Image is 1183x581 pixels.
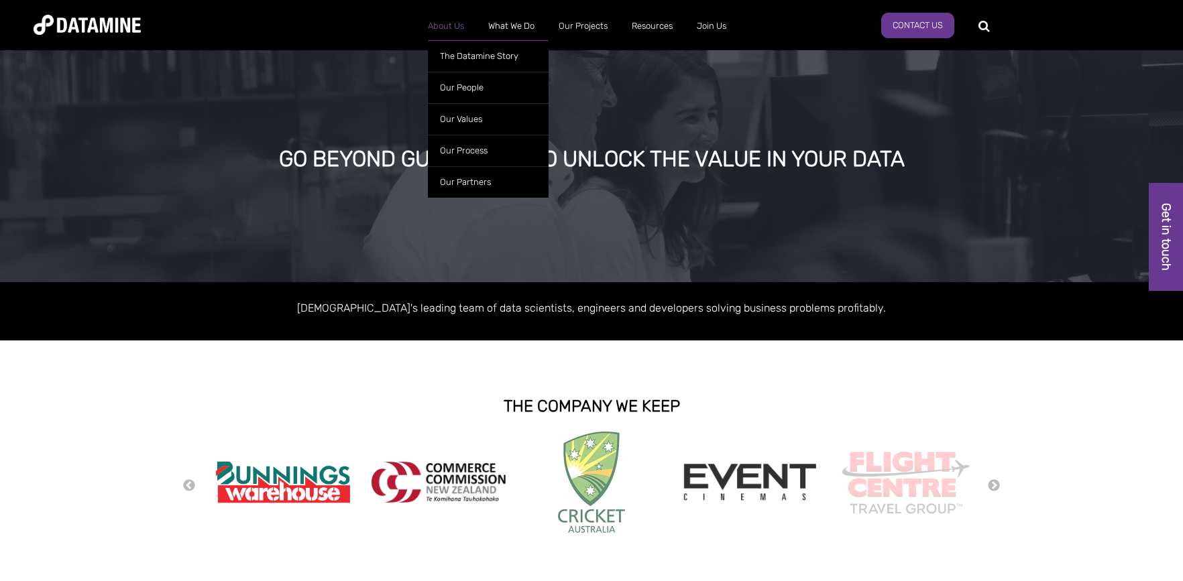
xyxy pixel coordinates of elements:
a: What We Do [476,9,547,44]
img: commercecommission [372,462,506,503]
p: [DEMOGRAPHIC_DATA]'s leading team of data scientists, engineers and developers solving business p... [209,299,974,317]
a: Get in touch [1149,183,1183,291]
a: Contact Us [881,13,954,38]
a: Join Us [685,9,738,44]
img: event cinemas [683,463,817,502]
img: Flight Centre [838,448,972,517]
a: Our Projects [547,9,620,44]
a: Our Partners [428,166,549,198]
div: GO BEYOND GUESSWORK TO UNLOCK THE VALUE IN YOUR DATA [135,147,1048,172]
img: Datamine [34,15,141,35]
a: Our People [428,72,549,103]
a: Resources [620,9,685,44]
a: Our Values [428,103,549,135]
button: Previous [182,478,196,493]
strong: THE COMPANY WE KEEP [504,397,680,415]
button: Next [987,478,1001,493]
img: Bunnings Warehouse [216,457,350,507]
a: Our Process [428,135,549,166]
img: Cricket Australia [558,432,625,533]
a: About Us [416,9,476,44]
a: The Datamine Story [428,40,549,72]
